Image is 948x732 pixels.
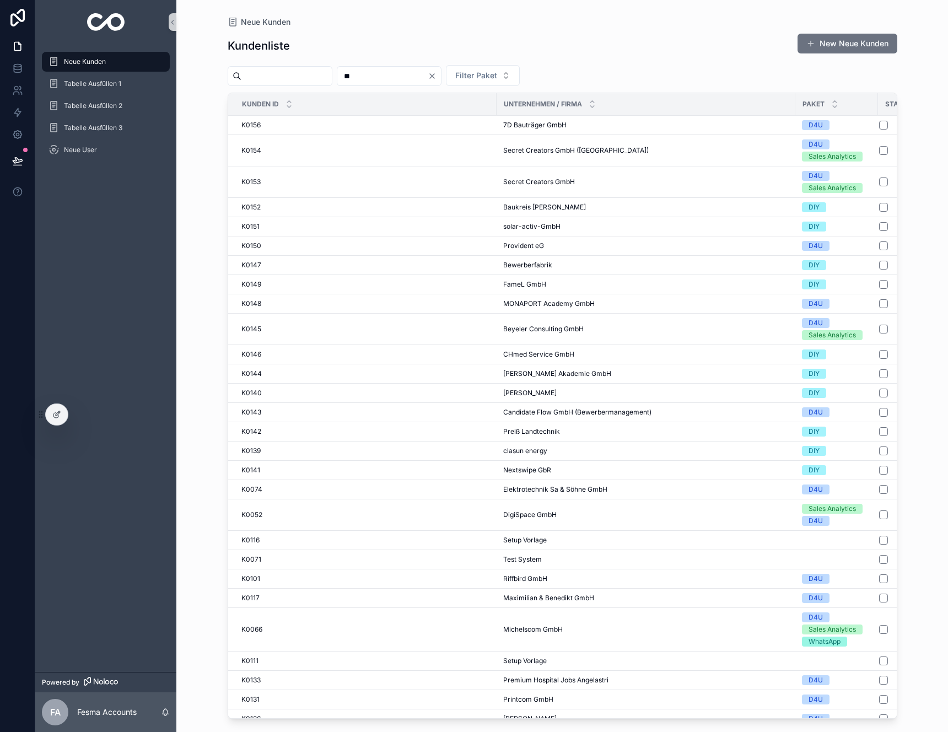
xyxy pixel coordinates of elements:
[241,408,490,417] a: K0143
[809,171,823,181] div: D4U
[241,555,490,564] a: K0071
[809,222,820,232] div: DIY
[503,325,584,333] span: Beyeler Consulting GmbH
[802,349,871,359] a: DIY
[809,120,823,130] div: D4U
[503,574,789,583] a: Riffbird GmbH
[809,485,823,494] div: D4U
[503,222,561,231] span: solar-activ-GmbH
[809,139,823,149] div: D4U
[802,446,871,456] a: DIY
[503,350,789,359] a: CHmed Service GmbH
[503,222,789,231] a: solar-activ-GmbH
[228,17,290,28] a: Neue Kunden
[798,34,897,53] button: New Neue Kunden
[503,146,649,155] span: Secret Creators GmbH ([GEOGRAPHIC_DATA])
[809,593,823,603] div: D4U
[809,427,820,437] div: DIY
[503,299,789,308] a: MONAPORT Academy GmbH
[802,369,871,379] a: DIY
[241,594,260,602] span: K0117
[42,118,170,138] a: Tabelle Ausfüllen 3
[503,676,789,685] a: Premium Hospital Jobs Angelastri
[809,299,823,309] div: D4U
[809,241,823,251] div: D4U
[809,388,820,398] div: DIY
[802,407,871,417] a: D4U
[241,446,490,455] a: K0139
[802,593,871,603] a: D4U
[503,241,789,250] a: Provident eG
[809,516,823,526] div: D4U
[241,241,490,250] a: K0150
[241,241,261,250] span: K0150
[809,504,856,514] div: Sales Analytics
[809,695,823,704] div: D4U
[802,241,871,251] a: D4U
[241,676,490,685] a: K0133
[802,202,871,212] a: DIY
[503,466,789,475] a: Nextswipe GbR
[802,612,871,647] a: D4USales AnalyticsWhatsApp
[802,279,871,289] a: DIY
[503,485,789,494] a: Elektrotechnik Sa & Söhne GmbH
[503,574,547,583] span: Riffbird GmbH
[241,427,261,436] span: K0142
[241,146,261,155] span: K0154
[809,574,823,584] div: D4U
[809,349,820,359] div: DIY
[64,101,122,110] span: Tabelle Ausfüllen 2
[241,574,490,583] a: K0101
[241,325,261,333] span: K0145
[809,183,856,193] div: Sales Analytics
[241,714,261,723] span: K0126
[241,466,260,475] span: K0141
[503,203,586,212] span: Baukreis [PERSON_NAME]
[503,594,789,602] a: Maximilian & Benedikt GmbH
[503,261,789,270] a: Bewerberfabrik
[503,369,789,378] a: [PERSON_NAME] Akademie GmbH
[503,510,789,519] a: DigiSpace GmbH
[809,637,841,647] div: WhatsApp
[241,177,261,186] span: K0153
[809,612,823,622] div: D4U
[503,695,789,704] a: Printcom GmbH
[64,79,121,88] span: Tabelle Ausfüllen 1
[428,72,441,80] button: Clear
[503,446,547,455] span: clasun energy
[802,260,871,270] a: DIY
[809,465,820,475] div: DIY
[241,369,262,378] span: K0144
[241,280,490,289] a: K0149
[802,100,825,109] span: Paket
[241,555,261,564] span: K0071
[802,714,871,724] a: D4U
[503,536,789,545] a: Setup Vorlage
[503,121,567,130] span: 7D Bauträger GmbH
[503,485,607,494] span: Elektrotechnik Sa & Söhne GmbH
[809,625,856,634] div: Sales Analytics
[241,446,261,455] span: K0139
[809,446,820,456] div: DIY
[241,203,261,212] span: K0152
[241,656,490,665] a: K0111
[241,625,262,634] span: K0066
[802,574,871,584] a: D4U
[241,389,490,397] a: K0140
[503,299,595,308] span: MONAPORT Academy GmbH
[503,714,557,723] span: [PERSON_NAME]
[241,177,490,186] a: K0153
[241,536,490,545] a: K0116
[42,140,170,160] a: Neue User
[241,695,260,704] span: K0131
[241,536,260,545] span: K0116
[77,707,137,718] p: Fesma Accounts
[802,171,871,193] a: D4USales Analytics
[503,695,553,704] span: Printcom GmbH
[503,369,611,378] span: [PERSON_NAME] Akademie GmbH
[64,146,97,154] span: Neue User
[35,672,176,692] a: Powered by
[809,714,823,724] div: D4U
[241,510,262,519] span: K0052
